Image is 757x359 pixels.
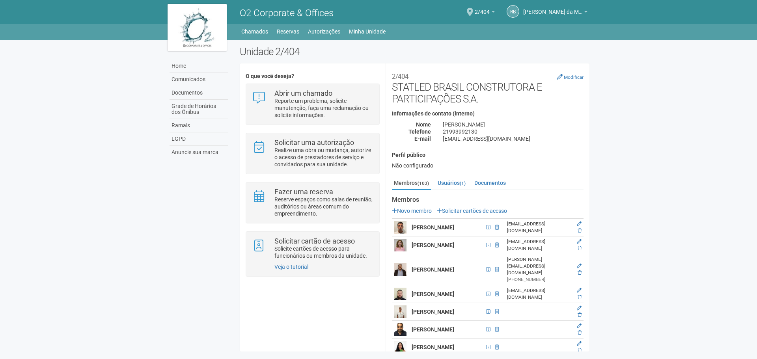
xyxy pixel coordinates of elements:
div: [EMAIL_ADDRESS][DOMAIN_NAME] [437,135,589,142]
strong: [PERSON_NAME] [412,242,454,248]
p: Reporte um problema, solicite manutenção, faça uma reclamação ou solicite informações. [274,97,373,119]
p: Realize uma obra ou mudança, autorize o acesso de prestadores de serviço e convidados para sua un... [274,147,373,168]
a: Reservas [277,26,299,37]
a: Documentos [472,177,508,189]
a: Excluir membro [578,348,582,353]
a: Solicitar cartões de acesso [437,208,507,214]
div: [PERSON_NAME][EMAIL_ADDRESS][DOMAIN_NAME] [507,256,571,276]
a: Ramais [170,119,228,132]
div: [PERSON_NAME] [437,121,589,128]
a: Editar membro [577,263,582,269]
a: RB [507,5,519,18]
a: Excluir membro [578,312,582,318]
strong: Fazer uma reserva [274,188,333,196]
a: Solicitar cartão de acesso Solicite cartões de acesso para funcionários ou membros da unidade. [252,238,373,259]
div: 21993992130 [437,128,589,135]
a: 2/404 [475,10,495,16]
a: Veja o tutorial [274,264,308,270]
strong: Abrir um chamado [274,89,332,97]
span: O2 Corporate & Offices [240,7,334,19]
img: user.png [394,239,406,251]
p: Solicite cartões de acesso para funcionários ou membros da unidade. [274,245,373,259]
span: Raul Barrozo da Motta Junior [523,1,582,15]
a: Autorizações [308,26,340,37]
a: Novo membro [392,208,432,214]
img: logo.jpg [168,4,227,51]
img: user.png [394,323,406,336]
a: Chamados [241,26,268,37]
strong: Telefone [408,128,431,135]
img: user.png [394,341,406,353]
a: Excluir membro [578,228,582,233]
a: Abrir um chamado Reporte um problema, solicite manutenção, faça uma reclamação ou solicite inform... [252,90,373,119]
h2: STATLED BRASIL CONSTRUTORA E PARTICIPAÇÕES S.A. [392,69,584,105]
h4: O que você deseja? [246,73,379,79]
strong: E-mail [414,136,431,142]
a: Comunicados [170,73,228,86]
strong: [PERSON_NAME] [412,266,454,273]
small: (1) [460,180,466,186]
a: Editar membro [577,341,582,346]
a: LGPD [170,132,228,146]
h4: Informações de contato (interno) [392,111,584,117]
strong: [PERSON_NAME] [412,309,454,315]
div: Não configurado [392,162,584,169]
strong: Solicitar uma autorização [274,138,354,147]
p: Reserve espaços como salas de reunião, auditórios ou áreas comum do empreendimento. [274,196,373,217]
a: Home [170,60,228,73]
a: Editar membro [577,288,582,293]
img: user.png [394,305,406,318]
div: [EMAIL_ADDRESS][DOMAIN_NAME] [507,287,571,301]
small: Modificar [564,74,584,80]
strong: [PERSON_NAME] [412,326,454,333]
strong: [PERSON_NAME] [412,291,454,297]
img: user.png [394,221,406,234]
small: (103) [418,180,429,186]
strong: Solicitar cartão de acesso [274,237,355,245]
strong: Nome [416,121,431,128]
a: Grade de Horários dos Ônibus [170,100,228,119]
small: 2/404 [392,73,408,80]
a: Excluir membro [578,246,582,251]
a: Fazer uma reserva Reserve espaços como salas de reunião, auditórios ou áreas comum do empreendime... [252,188,373,217]
a: Membros(103) [392,177,431,190]
span: 2/404 [475,1,490,15]
a: Excluir membro [578,294,582,300]
a: Minha Unidade [349,26,386,37]
img: user.png [394,288,406,300]
div: [EMAIL_ADDRESS][DOMAIN_NAME] [507,238,571,252]
a: Editar membro [577,239,582,244]
strong: Membros [392,196,584,203]
h2: Unidade 2/404 [240,46,589,58]
strong: [PERSON_NAME] [412,344,454,350]
a: Anuncie sua marca [170,146,228,159]
a: Editar membro [577,221,582,227]
a: Editar membro [577,305,582,311]
a: Editar membro [577,323,582,329]
a: Usuários(1) [436,177,468,189]
a: Excluir membro [578,270,582,275]
img: user.png [394,263,406,276]
a: [PERSON_NAME] da Motta Junior [523,10,587,16]
a: Modificar [557,74,584,80]
h4: Perfil público [392,152,584,158]
a: Solicitar uma autorização Realize uma obra ou mudança, autorize o acesso de prestadores de serviç... [252,139,373,168]
a: Excluir membro [578,330,582,335]
div: [PHONE_NUMBER] [507,276,571,283]
a: Documentos [170,86,228,100]
div: [EMAIL_ADDRESS][DOMAIN_NAME] [507,221,571,234]
strong: [PERSON_NAME] [412,224,454,231]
